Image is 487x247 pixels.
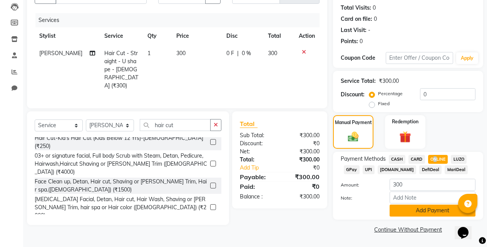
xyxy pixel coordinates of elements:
[341,77,376,85] div: Service Total:
[419,165,442,174] span: DefiDeal
[39,50,82,57] span: [PERSON_NAME]
[237,49,239,57] span: |
[335,226,482,234] a: Continue Without Payment
[234,172,280,181] div: Payable:
[143,27,172,45] th: Qty
[279,172,325,181] div: ₹300.00
[396,130,415,144] img: _gift.svg
[222,27,263,45] th: Disc
[341,155,386,163] span: Payment Methods
[386,52,453,64] input: Enter Offer / Coupon Code
[287,164,325,172] div: ₹0
[379,77,399,85] div: ₹300.00
[240,120,258,128] span: Total
[373,4,376,12] div: 0
[341,37,358,45] div: Points:
[378,165,417,174] span: [DOMAIN_NAME]
[374,15,377,23] div: 0
[172,27,222,45] th: Price
[234,182,280,191] div: Paid:
[390,205,475,217] button: Add Payment
[147,50,151,57] span: 1
[100,27,143,45] th: Service
[451,155,467,164] span: LUZO
[279,182,325,191] div: ₹0
[176,50,186,57] span: 300
[279,156,325,164] div: ₹300.00
[104,50,138,89] span: Hair Cut - Straight - U shape - [DEMOGRAPHIC_DATA] (₹300)
[226,49,234,57] span: 0 F
[35,13,325,27] div: Services
[35,178,207,194] div: Face Clean up, Detan, Hair cut, Shaving or [PERSON_NAME] Trim, Hair spa.([DEMOGRAPHIC_DATA]) (₹1500)
[279,148,325,156] div: ₹300.00
[268,50,277,57] span: 300
[234,131,280,139] div: Sub Total:
[335,195,384,202] label: Note:
[378,90,403,97] label: Percentage
[389,155,405,164] span: CASH
[234,164,287,172] a: Add Tip
[445,165,468,174] span: MariDeal
[242,49,251,57] span: 0 %
[360,37,363,45] div: 0
[428,155,448,164] span: ONLINE
[341,4,371,12] div: Total Visits:
[234,139,280,148] div: Discount:
[341,15,372,23] div: Card on file:
[234,193,280,201] div: Balance :
[279,139,325,148] div: ₹0
[35,195,207,220] div: [MEDICAL_DATA] Facial, Detan, Hair cut, Hair Wash, Shaving or [PERSON_NAME] Trim, hair spa or Hai...
[335,119,372,126] label: Manual Payment
[263,27,294,45] th: Total
[35,152,207,176] div: 03+ or signature facial, Full body Scrub with Steam, Detan, Pedicure, Hairwash,Haircut Shaving or...
[456,52,478,64] button: Apply
[390,179,475,191] input: Amount
[294,27,320,45] th: Action
[234,156,280,164] div: Total:
[341,26,367,34] div: Last Visit:
[408,155,425,164] span: CARD
[368,26,370,34] div: -
[341,54,386,62] div: Coupon Code
[455,216,479,239] iframe: chat widget
[378,100,390,107] label: Fixed
[140,119,211,131] input: Search or Scan
[279,131,325,139] div: ₹300.00
[345,131,362,143] img: _cash.svg
[392,118,418,125] label: Redemption
[363,165,375,174] span: UPI
[279,193,325,201] div: ₹300.00
[390,192,475,203] input: Add Note
[341,91,365,99] div: Discount:
[35,27,100,45] th: Stylist
[344,165,360,174] span: GPay
[35,134,207,150] div: Hair Cut-Kid's Hair Cut (Kids Below 12 Yrs)-[DEMOGRAPHIC_DATA] (₹250)
[335,181,384,188] label: Amount:
[234,148,280,156] div: Net:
